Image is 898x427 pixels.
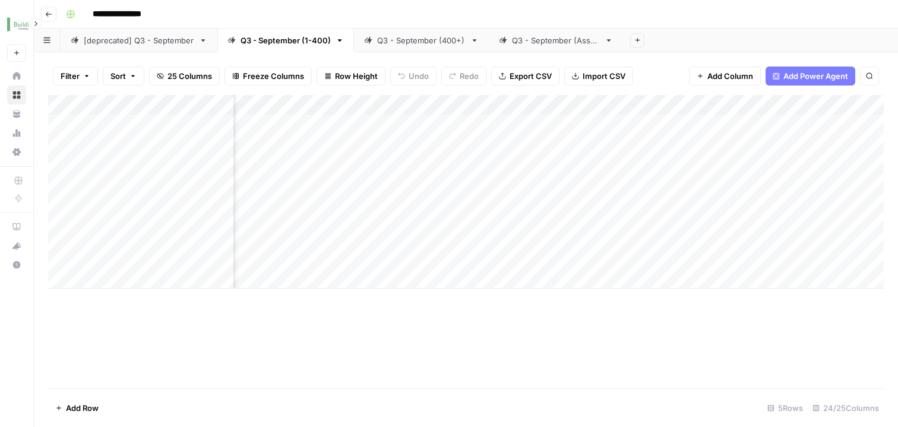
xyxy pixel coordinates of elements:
button: Undo [390,67,437,86]
span: Freeze Columns [243,70,304,82]
span: Add Row [66,402,99,414]
div: 5 Rows [763,398,808,417]
a: AirOps Academy [7,217,26,236]
button: Workspace: Buildium [7,10,26,39]
span: 25 Columns [167,70,212,82]
a: Usage [7,124,26,143]
a: Q3 - September (1-400) [217,29,354,52]
a: Your Data [7,105,26,124]
img: Buildium Logo [7,14,29,35]
button: Row Height [317,67,385,86]
div: What's new? [8,237,26,255]
div: Q3 - September (Assn.) [512,34,600,46]
button: Freeze Columns [224,67,312,86]
span: Undo [409,70,429,82]
button: Redo [441,67,486,86]
span: Add Power Agent [783,70,848,82]
a: Q3 - September (Assn.) [489,29,623,52]
button: Export CSV [491,67,559,86]
span: Redo [460,70,479,82]
a: Q3 - September (400+) [354,29,489,52]
button: 25 Columns [149,67,220,86]
button: Add Power Agent [766,67,855,86]
div: Q3 - September (400+) [377,34,466,46]
div: Q3 - September (1-400) [241,34,331,46]
button: Import CSV [564,67,633,86]
a: Settings [7,143,26,162]
span: Filter [61,70,80,82]
button: Help + Support [7,255,26,274]
button: What's new? [7,236,26,255]
div: 24/25 Columns [808,398,884,417]
button: Sort [103,67,144,86]
span: Sort [110,70,126,82]
span: Row Height [335,70,378,82]
a: [deprecated] Q3 - September [61,29,217,52]
a: Browse [7,86,26,105]
button: Filter [53,67,98,86]
div: [deprecated] Q3 - September [84,34,194,46]
span: Import CSV [583,70,625,82]
button: Add Column [689,67,761,86]
span: Add Column [707,70,753,82]
span: Export CSV [510,70,552,82]
button: Add Row [48,398,106,417]
a: Home [7,67,26,86]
